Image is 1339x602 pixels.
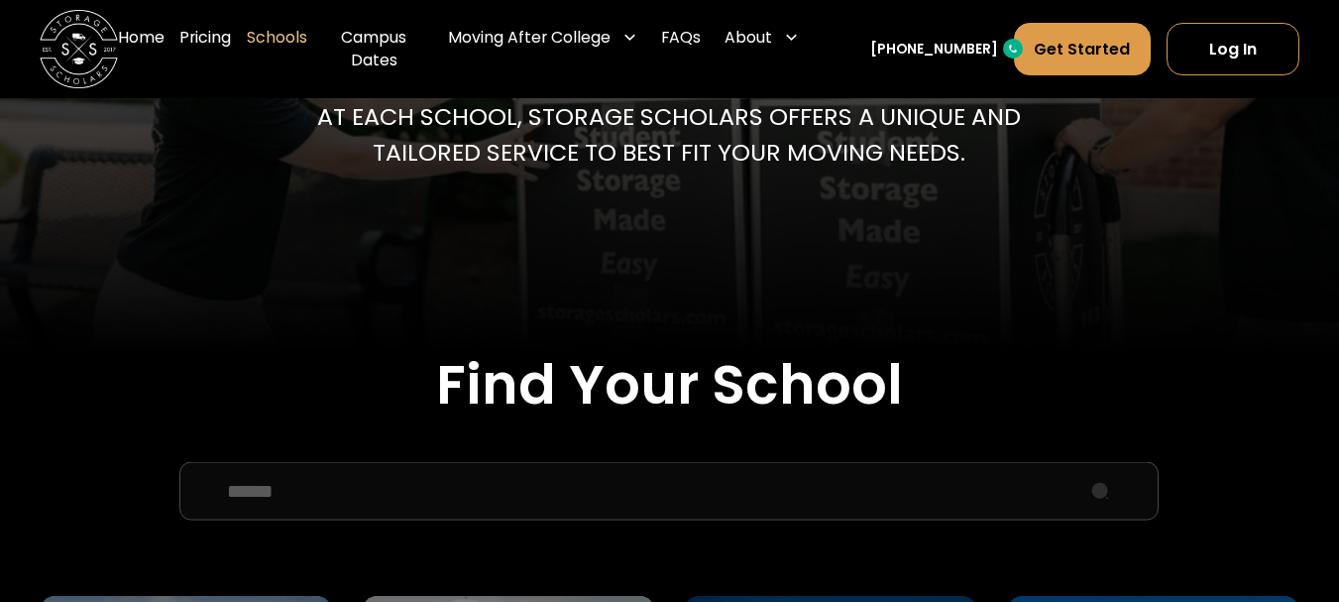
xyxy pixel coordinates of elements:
[1014,23,1152,75] a: Get Started
[312,99,1027,170] p: At each school, storage scholars offers a unique and tailored service to best fit your Moving needs.
[323,10,424,88] a: Campus Dates
[717,10,807,64] div: About
[118,10,165,88] a: Home
[247,10,307,88] a: Schools
[725,26,772,50] div: About
[40,352,1300,418] h2: Find Your School
[179,10,231,88] a: Pricing
[1167,23,1299,75] a: Log In
[870,39,998,60] a: [PHONE_NUMBER]
[448,26,611,50] div: Moving After College
[40,10,118,88] a: home
[440,10,645,64] div: Moving After College
[661,10,701,88] a: FAQs
[40,10,118,88] img: Storage Scholars main logo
